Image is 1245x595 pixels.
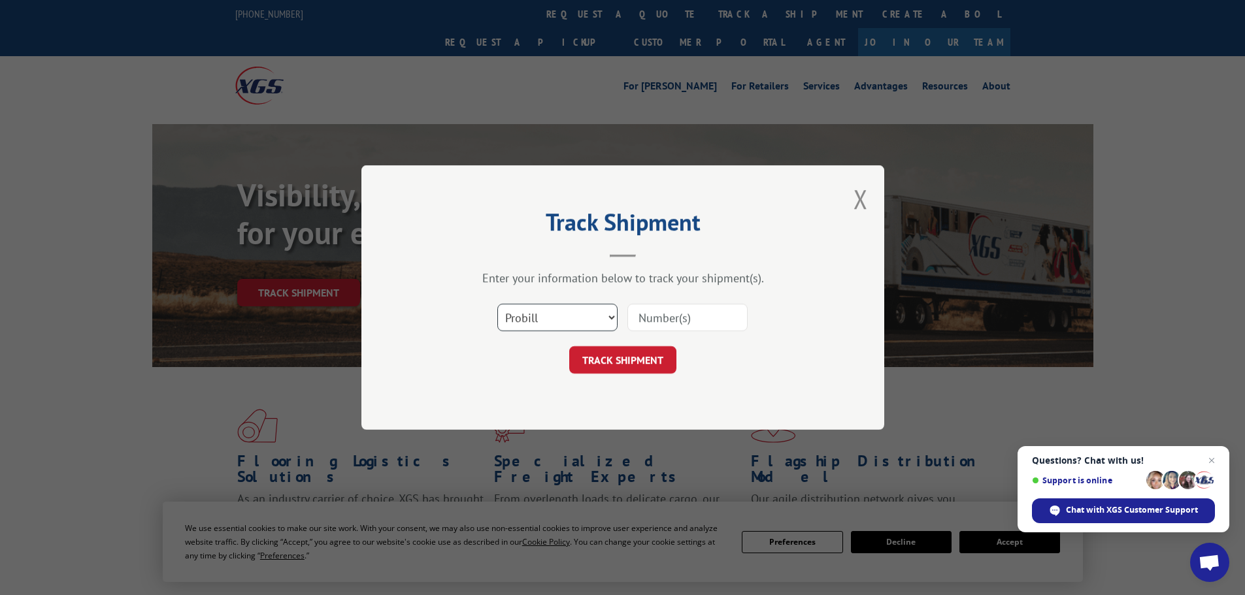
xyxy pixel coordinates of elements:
[627,304,748,331] input: Number(s)
[1032,475,1142,485] span: Support is online
[1190,543,1229,582] div: Open chat
[1032,498,1215,523] div: Chat with XGS Customer Support
[1066,504,1198,516] span: Chat with XGS Customer Support
[427,270,819,285] div: Enter your information below to track your shipment(s).
[1204,453,1220,468] span: Close chat
[1032,455,1215,466] span: Questions? Chat with us!
[854,182,868,216] button: Close modal
[427,213,819,238] h2: Track Shipment
[569,346,676,374] button: TRACK SHIPMENT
